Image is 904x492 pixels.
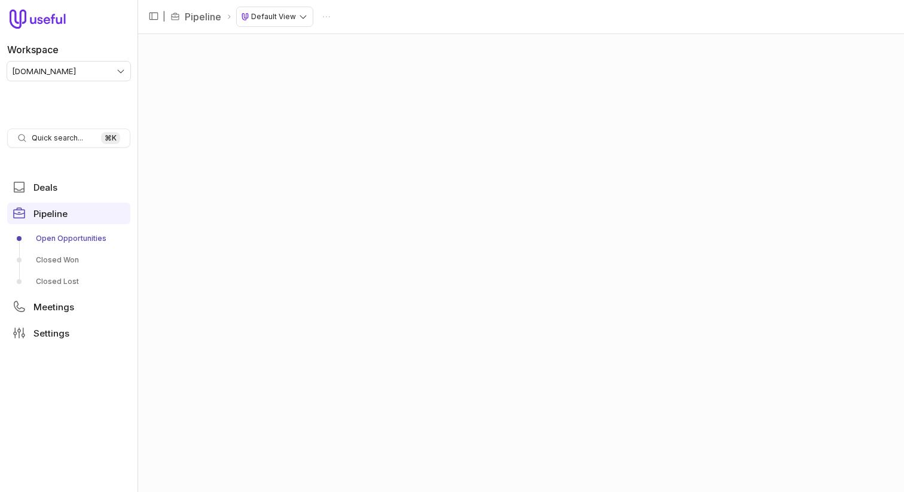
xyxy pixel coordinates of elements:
[33,209,68,218] span: Pipeline
[7,229,130,291] div: Pipeline submenu
[7,203,130,224] a: Pipeline
[163,10,166,24] span: |
[7,42,59,57] label: Workspace
[33,302,74,311] span: Meetings
[33,329,69,338] span: Settings
[32,133,83,143] span: Quick search...
[101,132,120,144] kbd: ⌘ K
[145,7,163,25] button: Collapse sidebar
[7,322,130,344] a: Settings
[7,176,130,198] a: Deals
[185,10,221,24] a: Pipeline
[7,272,130,291] a: Closed Lost
[7,296,130,317] a: Meetings
[7,229,130,248] a: Open Opportunities
[7,250,130,270] a: Closed Won
[317,8,335,26] button: Actions
[33,183,57,192] span: Deals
